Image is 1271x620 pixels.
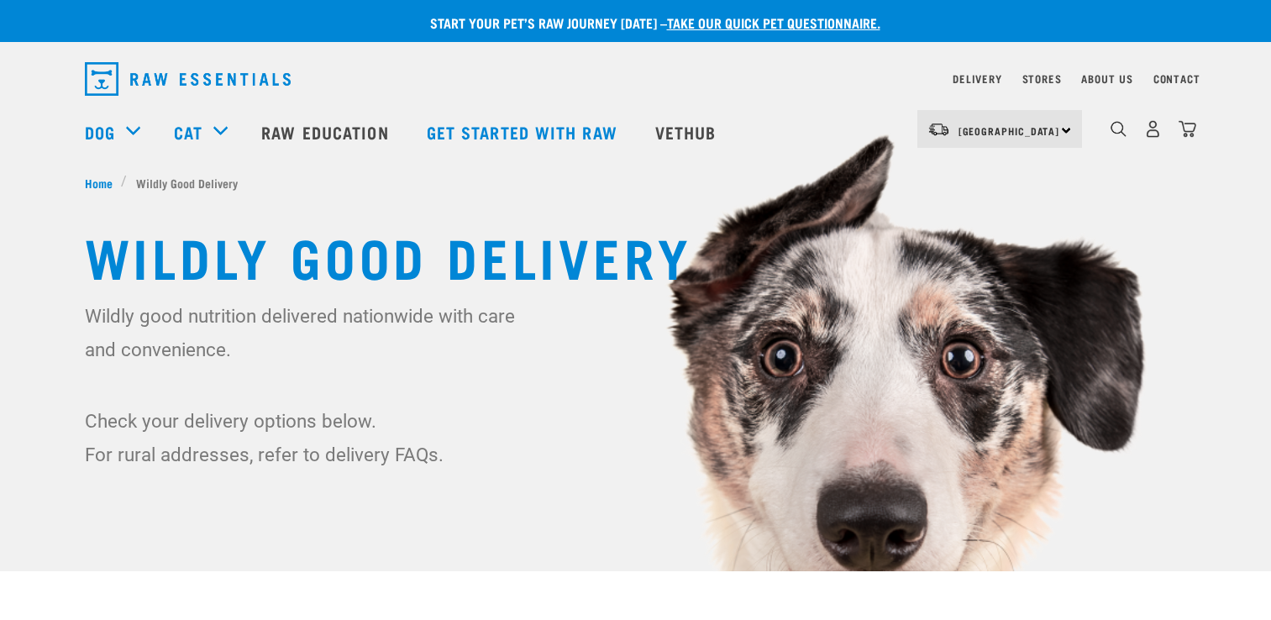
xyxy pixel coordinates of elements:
[1022,76,1062,81] a: Stores
[1144,120,1162,138] img: user.png
[85,174,122,192] a: Home
[85,225,1187,286] h1: Wildly Good Delivery
[1081,76,1132,81] a: About Us
[638,98,738,166] a: Vethub
[85,119,115,144] a: Dog
[953,76,1001,81] a: Delivery
[85,62,291,96] img: Raw Essentials Logo
[71,55,1200,102] nav: dropdown navigation
[410,98,638,166] a: Get started with Raw
[1111,121,1127,137] img: home-icon-1@2x.png
[85,299,526,366] p: Wildly good nutrition delivered nationwide with care and convenience.
[959,128,1060,134] span: [GEOGRAPHIC_DATA]
[174,119,202,144] a: Cat
[85,174,1187,192] nav: breadcrumbs
[1179,120,1196,138] img: home-icon@2x.png
[244,98,409,166] a: Raw Education
[85,174,113,192] span: Home
[85,404,526,471] p: Check your delivery options below. For rural addresses, refer to delivery FAQs.
[927,122,950,137] img: van-moving.png
[1153,76,1200,81] a: Contact
[667,18,880,26] a: take our quick pet questionnaire.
